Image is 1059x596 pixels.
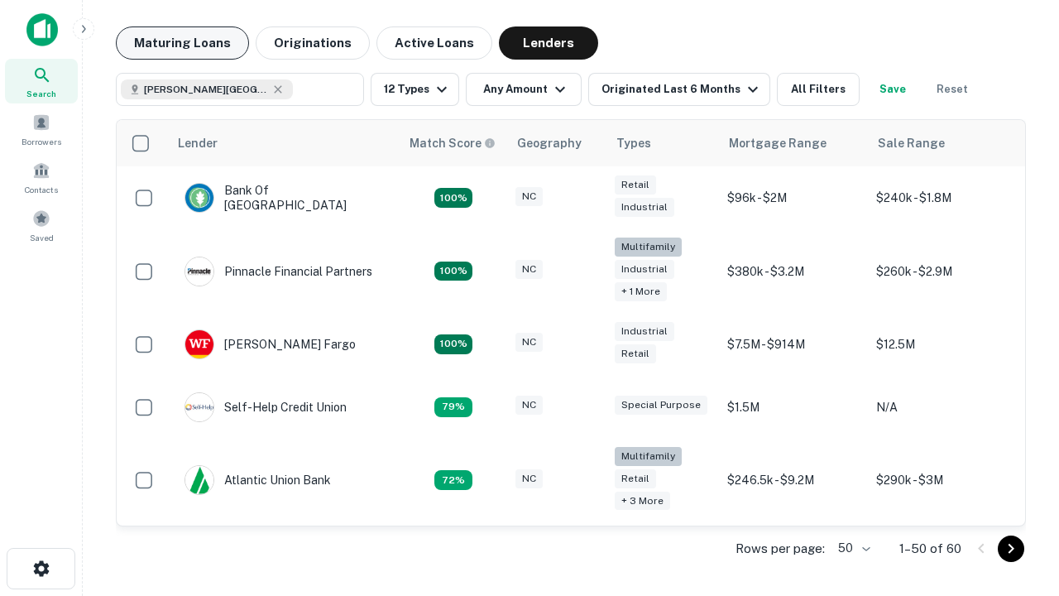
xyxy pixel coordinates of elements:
[615,260,674,279] div: Industrial
[116,26,249,60] button: Maturing Loans
[5,107,78,151] a: Borrowers
[606,120,719,166] th: Types
[831,536,873,560] div: 50
[868,120,1017,166] th: Sale Range
[868,229,1017,313] td: $260k - $2.9M
[515,469,543,488] div: NC
[184,257,372,286] div: Pinnacle Financial Partners
[371,73,459,106] button: 12 Types
[719,376,868,439] td: $1.5M
[616,133,651,153] div: Types
[615,396,707,415] div: Special Purpose
[719,120,868,166] th: Mortgage Range
[434,188,472,208] div: Matching Properties: 14, hasApolloMatch: undefined
[517,133,582,153] div: Geography
[515,187,543,206] div: NC
[185,184,213,212] img: picture
[184,183,383,213] div: Bank Of [GEOGRAPHIC_DATA]
[868,313,1017,376] td: $12.5M
[515,260,543,279] div: NC
[515,333,543,352] div: NC
[601,79,763,99] div: Originated Last 6 Months
[26,87,56,100] span: Search
[376,26,492,60] button: Active Loans
[434,470,472,490] div: Matching Properties: 10, hasApolloMatch: undefined
[866,73,919,106] button: Save your search to get updates of matches that match your search criteria.
[615,322,674,341] div: Industrial
[719,439,868,522] td: $246.5k - $9.2M
[588,73,770,106] button: Originated Last 6 Months
[178,133,218,153] div: Lender
[899,539,961,559] p: 1–50 of 60
[30,231,54,244] span: Saved
[878,133,945,153] div: Sale Range
[868,521,1017,584] td: $480k - $3.1M
[5,155,78,199] a: Contacts
[168,120,400,166] th: Lender
[184,329,356,359] div: [PERSON_NAME] Fargo
[434,397,472,417] div: Matching Properties: 11, hasApolloMatch: undefined
[25,183,58,196] span: Contacts
[615,447,682,466] div: Multifamily
[926,73,979,106] button: Reset
[434,334,472,354] div: Matching Properties: 15, hasApolloMatch: undefined
[615,198,674,217] div: Industrial
[434,262,472,281] div: Matching Properties: 25, hasApolloMatch: undefined
[256,26,370,60] button: Originations
[507,120,606,166] th: Geography
[998,536,1024,562] button: Go to next page
[719,229,868,313] td: $380k - $3.2M
[868,439,1017,522] td: $290k - $3M
[868,376,1017,439] td: N/A
[719,166,868,229] td: $96k - $2M
[515,396,543,415] div: NC
[777,73,860,106] button: All Filters
[185,466,213,494] img: picture
[185,257,213,286] img: picture
[615,238,682,257] div: Multifamily
[410,134,492,152] h6: Match Score
[729,133,827,153] div: Mortgage Range
[185,330,213,358] img: picture
[184,465,331,495] div: Atlantic Union Bank
[410,134,496,152] div: Capitalize uses an advanced AI algorithm to match your search with the best lender. The match sco...
[615,344,656,363] div: Retail
[5,59,78,103] a: Search
[466,73,582,106] button: Any Amount
[184,392,347,422] div: Self-help Credit Union
[26,13,58,46] img: capitalize-icon.png
[144,82,268,97] span: [PERSON_NAME][GEOGRAPHIC_DATA], [GEOGRAPHIC_DATA]
[719,313,868,376] td: $7.5M - $914M
[615,469,656,488] div: Retail
[5,203,78,248] a: Saved
[22,135,61,148] span: Borrowers
[615,175,656,195] div: Retail
[499,26,598,60] button: Lenders
[976,411,1059,490] iframe: Chat Widget
[185,393,213,421] img: picture
[400,120,507,166] th: Capitalize uses an advanced AI algorithm to match your search with the best lender. The match sco...
[736,539,825,559] p: Rows per page:
[868,166,1017,229] td: $240k - $1.8M
[615,492,670,511] div: + 3 more
[615,282,667,301] div: + 1 more
[719,521,868,584] td: $200k - $3.3M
